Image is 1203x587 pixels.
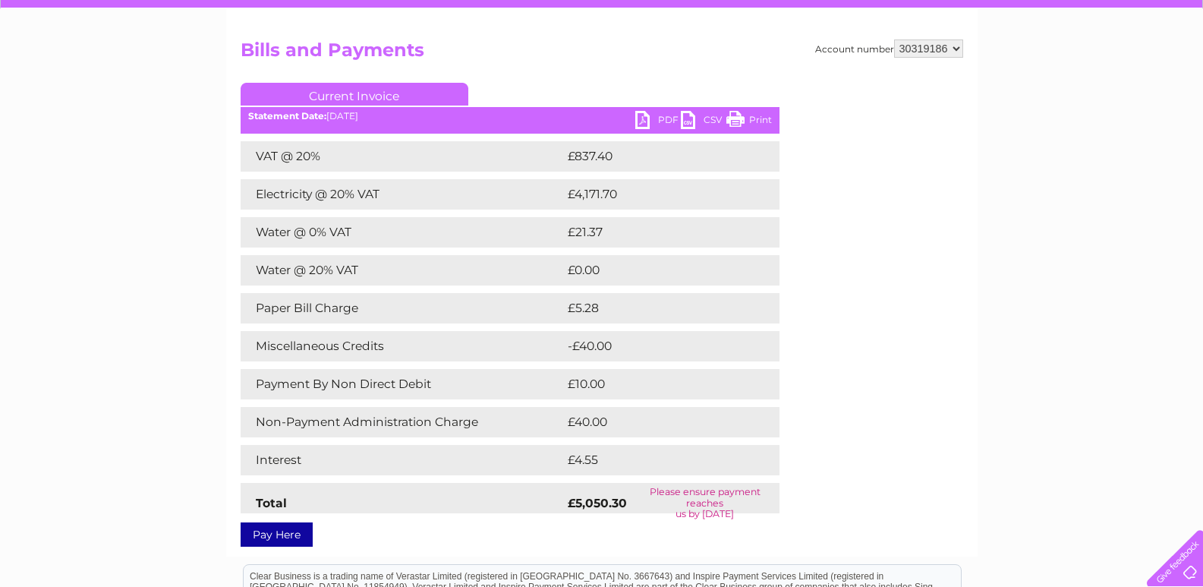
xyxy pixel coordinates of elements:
a: CSV [681,111,726,133]
div: [DATE] [241,111,779,122]
td: Non-Payment Administration Charge [241,407,564,437]
a: Log out [1153,65,1189,76]
img: logo.png [42,39,119,86]
td: Water @ 20% VAT [241,255,564,286]
a: Print [726,111,772,133]
a: Pay Here [241,522,313,547]
div: Clear Business is a trading name of Verastar Limited (registered in [GEOGRAPHIC_DATA] No. 3667643... [244,8,961,74]
a: 0333 014 3131 [917,8,1022,27]
td: £21.37 [564,217,747,248]
td: £40.00 [564,407,750,437]
td: £0.00 [564,255,745,286]
td: £4.55 [564,445,744,475]
td: Electricity @ 20% VAT [241,179,564,210]
td: £4,171.70 [564,179,754,210]
strong: £5,050.30 [568,496,627,510]
a: Energy [974,65,1007,76]
h2: Bills and Payments [241,39,963,68]
td: VAT @ 20% [241,141,564,172]
td: Interest [241,445,564,475]
a: Blog [1071,65,1093,76]
td: Miscellaneous Credits [241,331,564,361]
strong: Total [256,496,287,510]
b: Statement Date: [248,110,326,122]
td: £5.28 [564,293,744,323]
td: £837.40 [564,141,752,172]
td: Payment By Non Direct Debit [241,369,564,399]
td: Please ensure payment reaches us by [DATE] [631,483,779,523]
a: Telecoms [1016,65,1062,76]
a: Current Invoice [241,83,468,106]
a: Water [936,65,965,76]
td: -£40.00 [564,331,752,361]
a: PDF [635,111,681,133]
td: Paper Bill Charge [241,293,564,323]
td: Water @ 0% VAT [241,217,564,248]
td: £10.00 [564,369,748,399]
div: Account number [815,39,963,58]
a: Contact [1102,65,1139,76]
